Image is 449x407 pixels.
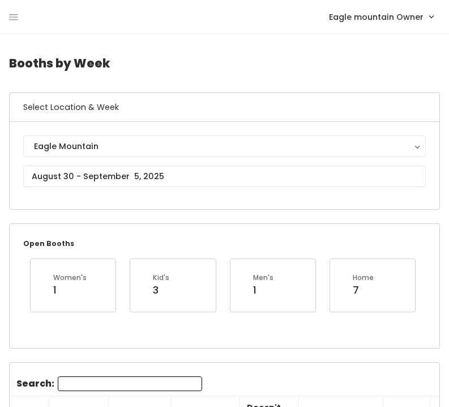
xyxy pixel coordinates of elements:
div: 1 [53,283,87,298]
button: Eagle Mountain [23,135,426,157]
div: Eagle Mountain [34,140,415,152]
a: Eagle mountain Owner [318,5,444,29]
div: Women's [53,273,87,283]
div: Kid's [153,273,169,283]
div: Men's [253,273,273,283]
h4: Booths by Week [9,48,440,79]
div: Home [353,273,374,283]
div: 1 [253,283,273,298]
span: Eagle mountain Owner [329,11,424,23]
div: 7 [353,283,374,298]
input: August 30 - September 5, 2025 [23,166,426,187]
h6: Select Location & Week [10,93,439,122]
small: Open Booths [23,239,74,248]
input: Search: [58,376,202,391]
div: 3 [153,283,169,298]
label: Search: [16,376,202,391]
